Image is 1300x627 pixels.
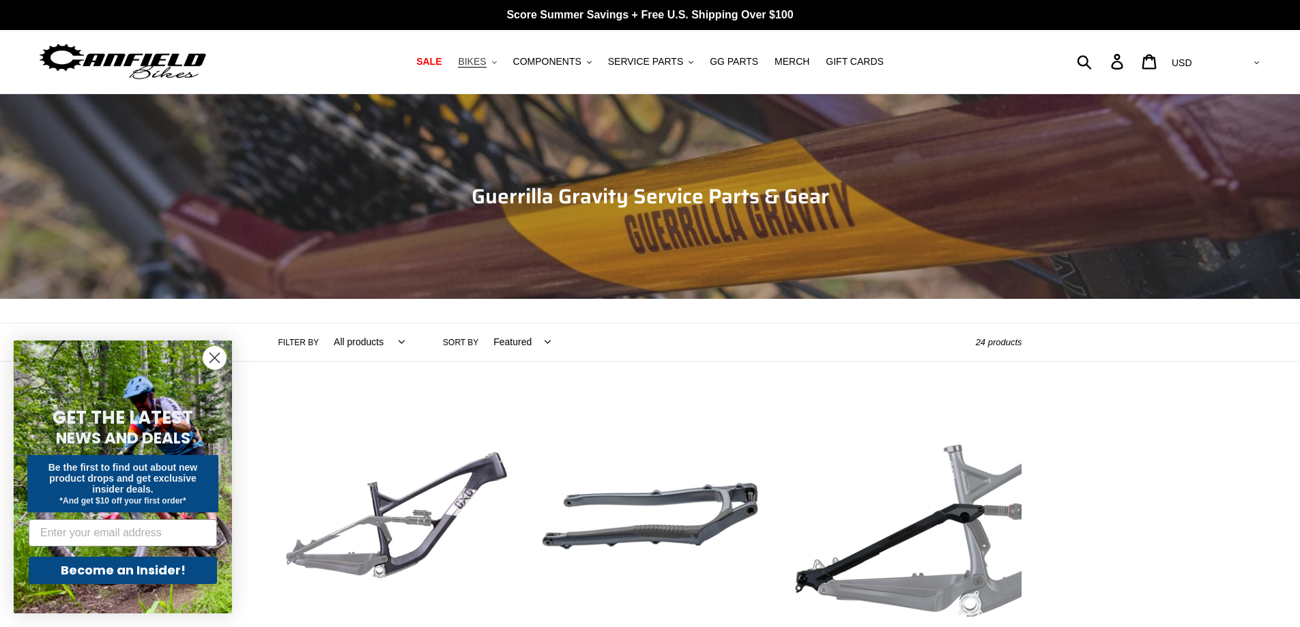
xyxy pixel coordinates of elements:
[819,53,891,71] a: GIFT CARDS
[59,496,186,506] span: *And get $10 off your first order*
[1084,46,1119,76] input: Search
[409,53,448,71] a: SALE
[775,56,809,68] span: MERCH
[703,53,765,71] a: GG PARTS
[976,337,1022,347] span: 24 products
[451,53,503,71] button: BIKES
[416,56,442,68] span: SALE
[29,519,217,546] input: Enter your email address
[38,40,208,83] img: Canfield Bikes
[826,56,884,68] span: GIFT CARDS
[768,53,816,71] a: MERCH
[472,180,829,212] span: Guerrilla Gravity Service Parts & Gear
[601,53,700,71] button: SERVICE PARTS
[278,336,319,349] label: Filter by
[56,427,190,449] span: NEWS AND DEALS
[710,56,758,68] span: GG PARTS
[48,462,198,495] span: Be the first to find out about new product drops and get exclusive insider deals.
[608,56,683,68] span: SERVICE PARTS
[513,56,581,68] span: COMPONENTS
[506,53,598,71] button: COMPONENTS
[29,557,217,584] button: Become an Insider!
[443,336,478,349] label: Sort by
[203,346,227,370] button: Close dialog
[458,56,486,68] span: BIKES
[53,405,193,430] span: GET THE LATEST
